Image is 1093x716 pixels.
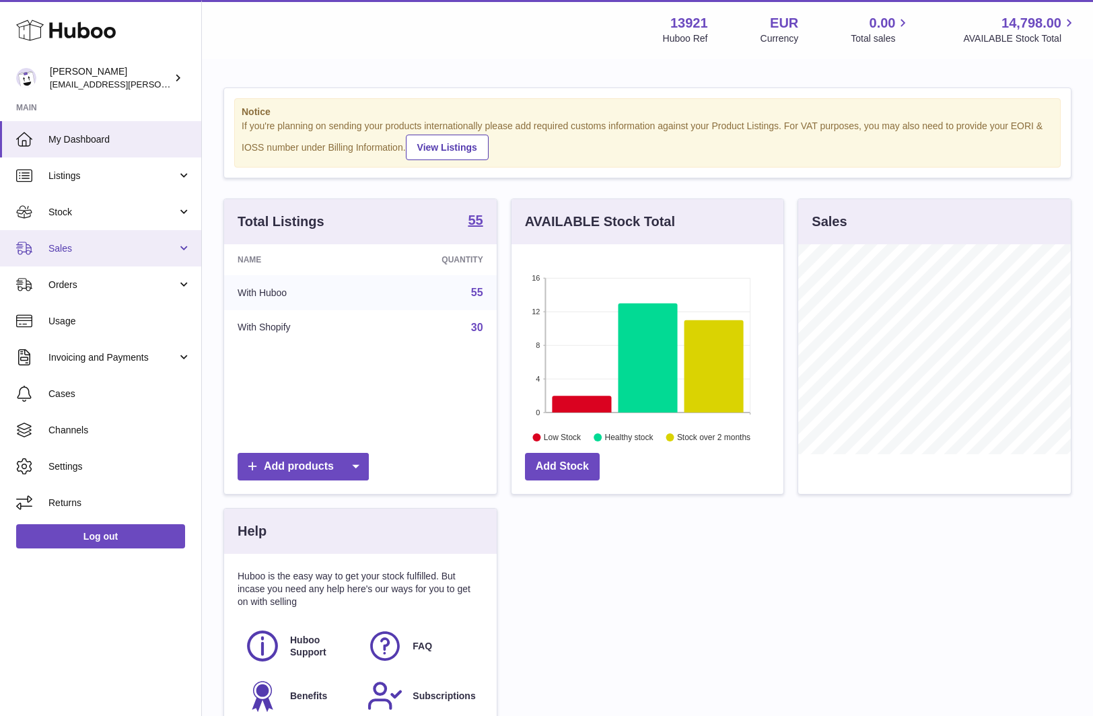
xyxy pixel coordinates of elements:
[48,279,177,291] span: Orders
[963,14,1077,45] a: 14,798.00 AVAILABLE Stock Total
[224,244,371,275] th: Name
[48,133,191,146] span: My Dashboard
[532,308,540,316] text: 12
[16,68,36,88] img: europe@orea.uk
[50,79,270,89] span: [EMAIL_ADDRESS][PERSON_NAME][DOMAIN_NAME]
[367,628,476,664] a: FAQ
[238,522,267,540] h3: Help
[1001,14,1061,32] span: 14,798.00
[536,375,540,383] text: 4
[536,408,540,417] text: 0
[238,570,483,608] p: Huboo is the easy way to get your stock fulfilled. But incase you need any help here's our ways f...
[536,341,540,349] text: 8
[16,524,185,548] a: Log out
[48,206,177,219] span: Stock
[244,678,353,714] a: Benefits
[224,310,371,345] td: With Shopify
[471,322,483,333] a: 30
[468,213,483,227] strong: 55
[812,213,847,231] h3: Sales
[224,275,371,310] td: With Huboo
[48,497,191,509] span: Returns
[244,628,353,664] a: Huboo Support
[238,213,324,231] h3: Total Listings
[413,690,475,703] span: Subscriptions
[50,65,171,91] div: [PERSON_NAME]
[663,32,708,45] div: Huboo Ref
[242,120,1053,160] div: If you're planning on sending your products internationally please add required customs informati...
[48,460,191,473] span: Settings
[525,453,600,480] a: Add Stock
[238,453,369,480] a: Add products
[48,424,191,437] span: Channels
[604,433,654,442] text: Healthy stock
[290,634,352,659] span: Huboo Support
[471,287,483,298] a: 55
[544,433,581,442] text: Low Stock
[963,32,1077,45] span: AVAILABLE Stock Total
[48,170,177,182] span: Listings
[525,213,675,231] h3: AVAILABLE Stock Total
[870,14,896,32] span: 0.00
[242,106,1053,118] strong: Notice
[677,433,750,442] text: Stock over 2 months
[48,388,191,400] span: Cases
[371,244,496,275] th: Quantity
[670,14,708,32] strong: 13921
[761,32,799,45] div: Currency
[851,32,911,45] span: Total sales
[468,213,483,229] a: 55
[770,14,798,32] strong: EUR
[413,640,432,653] span: FAQ
[48,315,191,328] span: Usage
[851,14,911,45] a: 0.00 Total sales
[367,678,476,714] a: Subscriptions
[290,690,327,703] span: Benefits
[48,242,177,255] span: Sales
[48,351,177,364] span: Invoicing and Payments
[532,274,540,282] text: 16
[406,135,489,160] a: View Listings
